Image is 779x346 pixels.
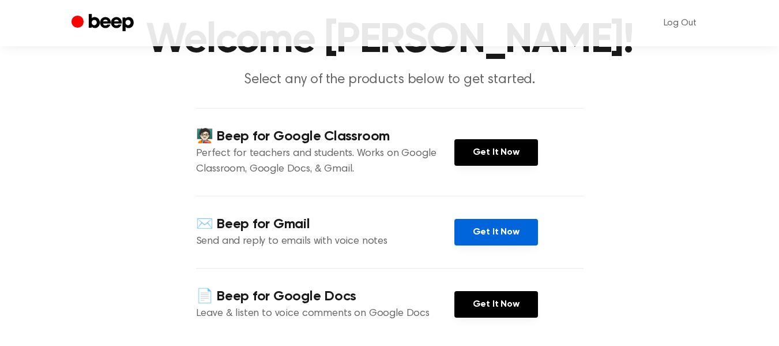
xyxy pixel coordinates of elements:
a: Beep [71,12,137,35]
a: Log Out [652,9,708,37]
a: Get It Now [454,219,538,245]
p: Perfect for teachers and students. Works on Google Classroom, Google Docs, & Gmail. [196,146,454,177]
p: Leave & listen to voice comments on Google Docs [196,306,454,322]
a: Get It Now [454,139,538,166]
a: Get It Now [454,291,538,318]
h4: 📄 Beep for Google Docs [196,287,454,306]
h4: ✉️ Beep for Gmail [196,215,454,234]
h4: 🧑🏻‍🏫 Beep for Google Classroom [196,127,454,146]
p: Select any of the products below to get started. [168,70,611,90]
p: Send and reply to emails with voice notes [196,234,454,250]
